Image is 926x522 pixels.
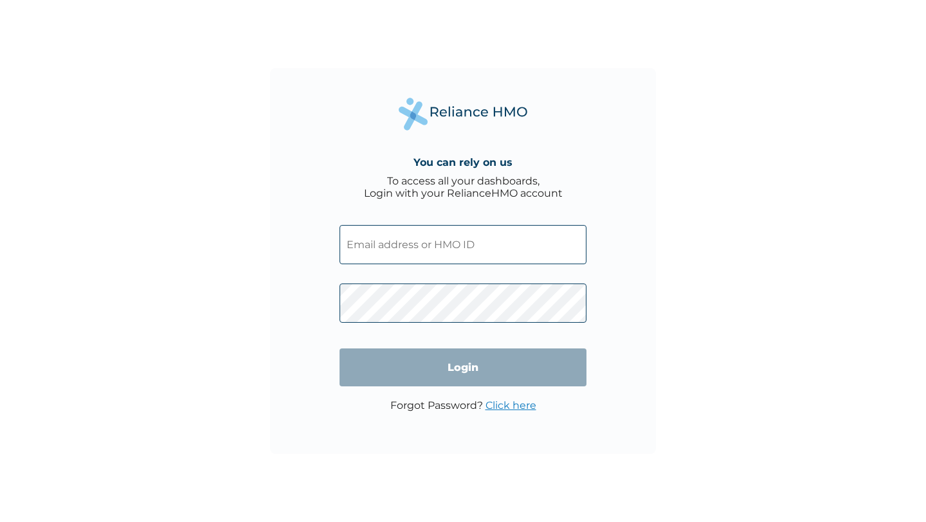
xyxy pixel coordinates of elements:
a: Click here [486,399,536,411]
input: Login [340,348,586,386]
div: To access all your dashboards, Login with your RelianceHMO account [364,175,563,199]
h4: You can rely on us [413,156,513,168]
p: Forgot Password? [390,399,536,411]
input: Email address or HMO ID [340,225,586,264]
img: Reliance Health's Logo [399,98,527,130]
